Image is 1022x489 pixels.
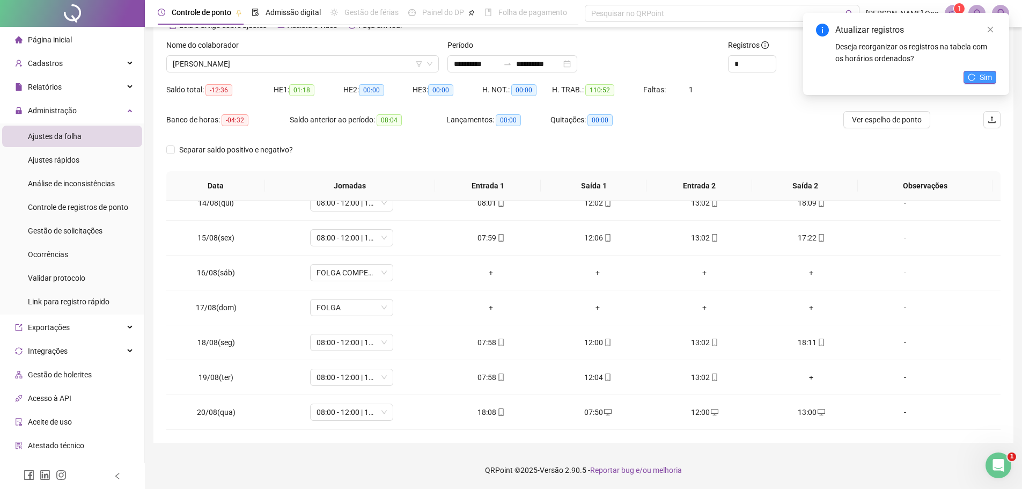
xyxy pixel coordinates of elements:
span: 00:00 [496,114,521,126]
span: 00:00 [511,84,536,96]
span: Validar protocolo [28,274,85,282]
div: Quitações: [550,114,655,126]
span: filter [416,61,422,67]
div: H. TRAB.: [552,84,643,96]
div: 12:04 [553,371,643,383]
span: 00:00 [428,84,453,96]
span: mobile [496,408,505,416]
span: Ocorrências [28,250,68,259]
span: down [427,61,433,67]
div: 12:02 [553,197,643,209]
span: Faltas: [643,85,667,94]
label: Período [447,39,480,51]
span: mobile [710,374,718,381]
span: desktop [603,408,612,416]
span: Aceite de uso [28,418,72,426]
span: 19/08(ter) [198,373,233,382]
span: Controle de registros de ponto [28,203,128,211]
span: Análise de inconsistências [28,179,115,188]
span: Integrações [28,347,68,355]
div: 07:58 [446,337,536,348]
span: 17/08(dom) [196,303,237,312]
div: + [660,267,749,279]
span: Folha de pagamento [498,8,567,17]
span: mobile [817,339,825,346]
span: clock-circle [158,9,165,16]
span: bell [972,9,982,18]
span: Painel do DP [422,8,464,17]
div: 12:00 [660,406,749,418]
label: Nome do colaborador [166,39,246,51]
span: linkedin [40,470,50,480]
div: Banco de horas: [166,114,290,126]
span: 08:00 - 12:00 | 13:00 - 18:00 [317,195,387,211]
div: - [873,371,937,383]
div: + [446,267,536,279]
div: Atualizar registros [835,24,996,37]
span: Admissão digital [266,8,321,17]
span: 08:00 - 12:00 | 13:00 - 17:00 [317,230,387,246]
div: 18:09 [767,197,856,209]
div: + [660,302,749,313]
span: swap-right [503,60,512,68]
div: - [873,232,937,244]
span: Exportações [28,323,70,332]
span: left [114,472,121,480]
iframe: Intercom live chat [986,452,1011,478]
span: mobile [603,199,612,207]
div: - [873,302,937,313]
span: facebook [24,470,34,480]
span: sun [330,9,338,16]
div: + [767,371,856,383]
div: 13:00 [767,406,856,418]
div: 08:01 [446,197,536,209]
span: file [15,83,23,91]
div: + [446,302,536,313]
span: Observações [866,180,984,192]
span: mobile [496,339,505,346]
span: mobile [710,234,718,242]
span: mobile [817,234,825,242]
span: 08:00 - 12:00 | 13:00 - 18:00 [317,404,387,420]
div: HE 3: [413,84,482,96]
div: HE 1: [274,84,343,96]
span: mobile [817,199,825,207]
span: mobile [496,374,505,381]
th: Entrada 1 [435,171,541,201]
div: - [873,267,937,279]
span: notification [949,9,958,18]
span: 110:52 [585,84,614,96]
div: + [553,267,643,279]
span: Controle de ponto [172,8,231,17]
div: 13:02 [660,337,749,348]
div: 18:08 [446,406,536,418]
th: Observações [858,171,992,201]
span: Ver espelho de ponto [852,114,922,126]
span: 1 [958,5,961,12]
span: 01:18 [289,84,314,96]
div: - [873,197,937,209]
span: 1 [1008,452,1016,461]
div: 07:58 [446,371,536,383]
div: - [873,337,937,348]
span: Reportar bug e/ou melhoria [590,466,682,475]
a: Close [984,24,996,35]
span: lock [15,107,23,114]
div: 17:22 [767,232,856,244]
span: info-circle [761,41,769,49]
span: 16/08(sáb) [197,268,235,277]
span: mobile [603,234,612,242]
div: Saldo total: [166,84,274,96]
div: Lançamentos: [446,114,550,126]
div: 12:06 [553,232,643,244]
div: 07:50 [553,406,643,418]
span: BIANCA DE CAMARGO MARQUES RODRIGUES [173,56,432,72]
span: Gestão de holerites [28,370,92,379]
span: 00:00 [359,84,384,96]
span: Sim [980,71,992,83]
span: instagram [56,470,67,480]
span: api [15,395,23,402]
span: mobile [603,374,612,381]
div: 13:02 [660,197,749,209]
span: FOLGA COMPENSATÓRIA [317,265,387,281]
